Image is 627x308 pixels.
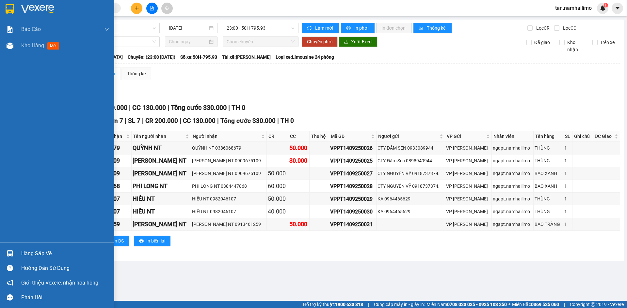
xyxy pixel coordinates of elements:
[572,131,593,142] th: Ghi chú
[493,157,532,164] div: ngapt.namhailimo
[564,144,571,152] div: 1
[600,5,606,11] img: icon-new-feature
[419,26,424,31] span: bar-chart
[307,26,313,31] span: sync
[560,24,577,32] span: Lọc CC
[133,156,190,165] div: [PERSON_NAME] NT
[535,144,562,152] div: THÙNG
[550,4,597,12] span: tan.namhailimo
[531,302,559,307] strong: 0369 525 060
[132,142,191,154] td: QUỲNH NT
[330,195,375,203] div: VPPT1409250029
[281,117,294,125] span: TH 0
[104,27,109,32] span: down
[446,170,490,177] div: VP [PERSON_NAME]
[446,221,490,228] div: VP [PERSON_NAME]
[142,117,144,125] span: |
[446,195,490,202] div: VP [PERSON_NAME]
[7,265,13,271] span: question-circle
[7,26,13,33] img: solution-icon
[289,156,309,165] div: 30.000
[192,195,265,202] div: HIẾU NT 0982046107
[493,221,532,228] div: ngapt.namhailimo
[132,180,191,193] td: PHI LONG NT
[512,301,559,308] span: Miền Bắc
[47,42,59,50] span: mới
[268,182,287,191] div: 60.000
[145,117,178,125] span: CR 200.000
[378,208,443,215] div: KA 0964465629
[563,131,573,142] th: SL
[21,263,109,273] div: Hướng dẫn sử dụng
[168,104,169,111] span: |
[268,169,287,178] div: 50.000
[564,221,571,228] div: 1
[217,117,219,125] span: |
[493,208,532,215] div: ngapt.namhailimo
[315,24,334,32] span: Làm mới
[232,104,245,111] span: TH 0
[192,144,265,152] div: QUỲNH NT 0386068679
[128,53,175,61] span: Chuyến: (23:00 [DATE])
[6,4,14,14] img: logo-vxr
[329,193,377,205] td: VPPT1409250029
[493,195,532,202] div: ngapt.namhailimo
[378,144,443,152] div: CTY ĐẦM SEN 0933089944
[344,39,348,45] span: download
[165,6,169,10] span: aim
[598,39,617,46] span: Trên xe
[227,23,295,33] span: 23:00 - 50H-795.93
[534,131,563,142] th: Tên hàng
[101,236,129,246] button: printerIn DS
[133,207,190,216] div: HIẾU NT
[113,237,124,244] span: In DS
[330,157,375,165] div: VPPT1409250025
[193,133,260,140] span: Người nhận
[330,208,375,216] div: VPPT1409250030
[565,39,587,53] span: Kho nhận
[534,24,551,32] span: Lọc CR
[21,25,41,33] span: Báo cáo
[132,154,191,167] td: MỘNG TRINH NT
[445,180,492,193] td: VP Phan Thiết
[146,237,165,244] span: In biên lai
[21,293,109,302] div: Phản hồi
[331,133,370,140] span: Mã GD
[268,194,287,203] div: 50.000
[447,133,485,140] span: VP Gửi
[532,39,553,46] span: Đã giao
[146,3,158,14] button: file-add
[276,53,334,61] span: Loại xe: Limousine 24 phòng
[139,239,144,244] span: printer
[106,117,123,125] span: Đơn 7
[133,143,190,153] div: QUỲNH NT
[180,53,217,61] span: Số xe: 50H-795.93
[132,104,166,111] span: CC 130.000
[445,218,492,231] td: VP Phan Thiết
[267,131,288,142] th: CR
[445,154,492,167] td: VP Phan Thiết
[339,37,378,47] button: downloadXuất Excel
[493,183,532,190] div: ngapt.namhailimo
[535,170,562,177] div: BAO XANH
[169,24,208,32] input: 14/09/2025
[330,169,375,178] div: VPPT1409250027
[535,195,562,202] div: THÙNG
[161,3,173,14] button: aim
[288,131,310,142] th: CC
[378,170,443,177] div: CTY NGUYÊN VỸ 0918737374.
[125,117,126,125] span: |
[192,183,265,190] div: PHI LONG NT 0384447868
[133,220,190,229] div: [PERSON_NAME] NT
[564,157,571,164] div: 1
[564,208,571,215] div: 1
[329,180,377,193] td: VPPT1409250028
[277,117,279,125] span: |
[132,167,191,180] td: MỘNG TRINH NT
[447,302,507,307] strong: 0708 023 035 - 0935 103 250
[133,182,190,191] div: PHI LONG NT
[535,208,562,215] div: THÙNG
[7,42,13,49] img: warehouse-icon
[564,183,571,190] div: 1
[445,193,492,205] td: VP Phan Thiết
